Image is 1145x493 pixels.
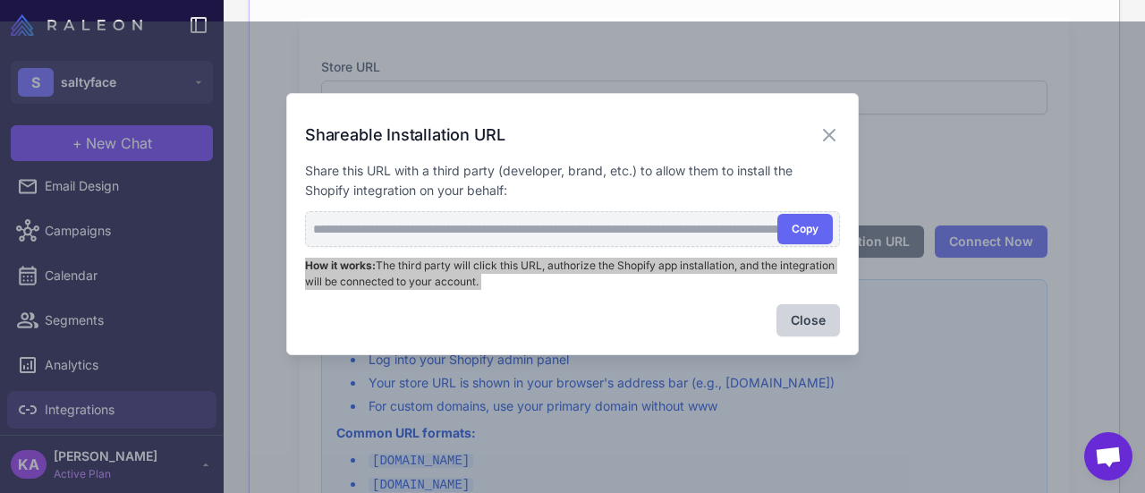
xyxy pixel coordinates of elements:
p: Share this URL with a third party (developer, brand, etc.) to allow them to install the Shopify i... [305,161,840,200]
img: Raleon Logo [11,14,142,36]
strong: How it works: [305,259,376,272]
h3: Shareable Installation URL [305,123,505,147]
p: The third party will click this URL, authorize the Shopify app installation, and the integration ... [305,258,840,290]
a: Open chat [1084,432,1132,480]
button: Close [776,304,840,336]
button: Copy [777,214,833,244]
